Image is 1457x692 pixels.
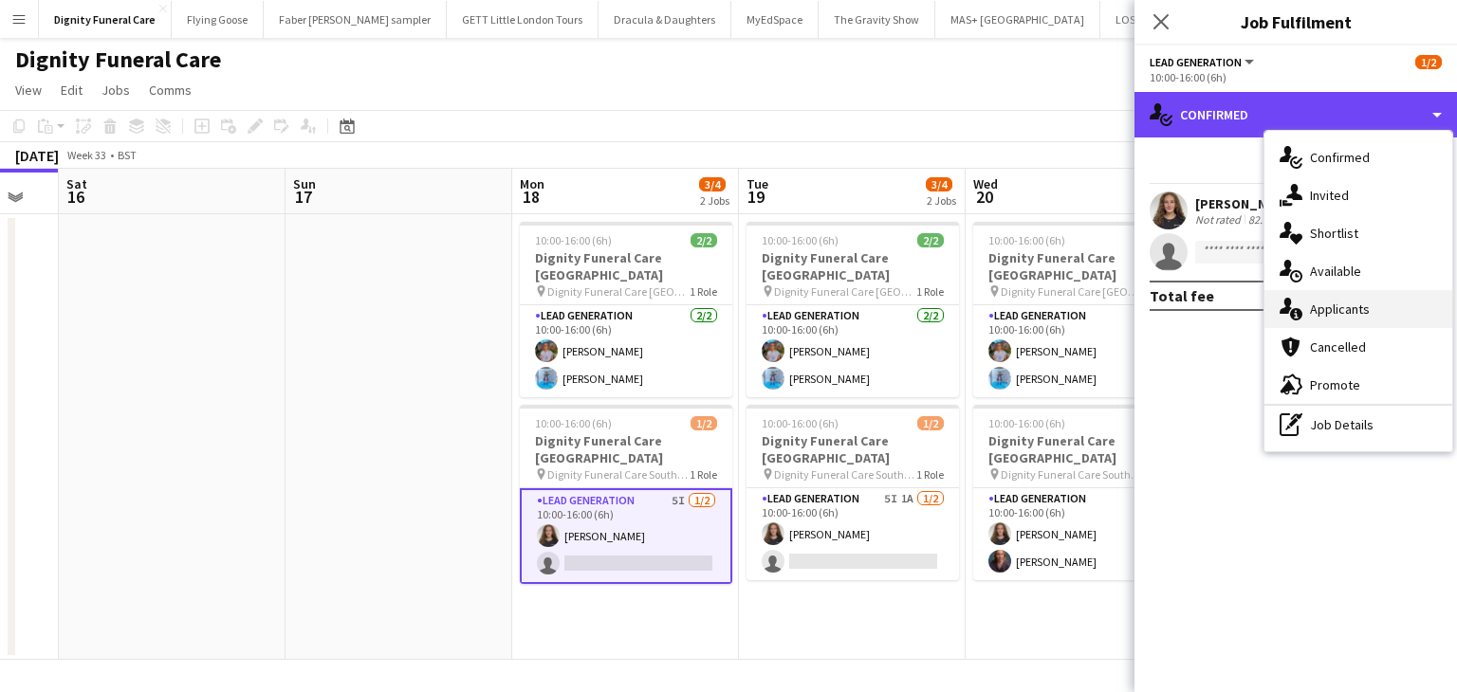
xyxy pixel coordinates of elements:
app-job-card: 10:00-16:00 (6h)1/2Dignity Funeral Care [GEOGRAPHIC_DATA] Dignity Funeral Care Southamption1 Role... [747,405,959,580]
a: Jobs [94,78,138,102]
span: 1 Role [916,467,944,482]
app-card-role: Lead Generation2/210:00-16:00 (6h)[PERSON_NAME][PERSON_NAME] [973,488,1186,580]
app-job-card: 10:00-16:00 (6h)2/2Dignity Funeral Care [GEOGRAPHIC_DATA] Dignity Funeral Care [GEOGRAPHIC_DATA]1... [747,222,959,397]
span: 2/2 [691,233,717,247]
h3: Dignity Funeral Care [GEOGRAPHIC_DATA] [520,249,732,283]
button: MyEdSpace [731,1,819,38]
h3: Dignity Funeral Care [GEOGRAPHIC_DATA] [973,249,1186,283]
span: 1 Role [690,467,717,482]
span: Dignity Funeral Care Southamption [547,467,690,482]
div: Confirmed [1134,92,1457,137]
div: Applicants [1264,290,1452,328]
div: Job Details [1264,406,1452,444]
span: 10:00-16:00 (6h) [762,233,839,247]
span: 3/4 [699,177,726,191]
div: [PERSON_NAME] [1195,195,1296,212]
span: Edit [61,82,83,99]
app-card-role: Lead Generation2/210:00-16:00 (6h)[PERSON_NAME][PERSON_NAME] [747,305,959,397]
h3: Dignity Funeral Care [GEOGRAPHIC_DATA] [747,249,959,283]
div: 82.7km [1245,212,1287,227]
div: Promote [1264,366,1452,404]
div: BST [118,148,137,162]
h3: Job Fulfilment [1134,9,1457,34]
button: Dignity Funeral Care [39,1,172,38]
span: 18 [517,186,544,208]
span: 3/4 [926,177,952,191]
div: 2 Jobs [927,193,956,208]
app-job-card: 10:00-16:00 (6h)2/2Dignity Funeral Care [GEOGRAPHIC_DATA] Dignity Funeral Care Southamption1 Role... [973,405,1186,580]
span: Dignity Funeral Care [GEOGRAPHIC_DATA] [547,284,690,299]
span: Wed [973,175,998,192]
span: Dignity Funeral Care Southamption [1001,467,1143,482]
span: 20 [970,186,998,208]
button: MAS+ [GEOGRAPHIC_DATA] [935,1,1100,38]
span: Dignity Funeral Care [GEOGRAPHIC_DATA] [774,284,916,299]
button: LOST [PERSON_NAME] 30K product trial [1100,1,1322,38]
a: Edit [53,78,90,102]
span: View [15,82,42,99]
app-job-card: 10:00-16:00 (6h)1/2Dignity Funeral Care [GEOGRAPHIC_DATA] Dignity Funeral Care Southamption1 Role... [520,405,732,584]
h3: Dignity Funeral Care [GEOGRAPHIC_DATA] [973,432,1186,466]
a: View [8,78,49,102]
span: 10:00-16:00 (6h) [535,416,612,430]
span: 1 Role [690,284,717,299]
span: 10:00-16:00 (6h) [535,233,612,247]
span: 2/2 [917,233,944,247]
span: 10:00-16:00 (6h) [988,416,1065,430]
div: [DATE] [15,146,59,165]
span: Dignity Funeral Care Southamption [774,467,916,482]
div: Total fee [1150,286,1214,305]
div: Shortlist [1264,214,1452,252]
span: 1/2 [917,416,944,430]
span: 10:00-16:00 (6h) [988,233,1065,247]
span: Mon [520,175,544,192]
app-card-role: Lead Generation5I1A1/210:00-16:00 (6h)[PERSON_NAME] [747,488,959,580]
span: Comms [149,82,192,99]
span: Lead Generation [1150,55,1242,69]
span: 1 Role [916,284,944,299]
span: Sat [66,175,87,192]
div: Cancelled [1264,328,1452,366]
button: Flying Goose [172,1,264,38]
h3: Dignity Funeral Care [GEOGRAPHIC_DATA] [520,432,732,466]
span: 17 [290,186,316,208]
span: 19 [744,186,768,208]
app-job-card: 10:00-16:00 (6h)2/2Dignity Funeral Care [GEOGRAPHIC_DATA] Dignity Funeral Care [GEOGRAPHIC_DATA]1... [973,222,1186,397]
app-card-role: Lead Generation5I1/210:00-16:00 (6h)[PERSON_NAME] [520,488,732,584]
a: Comms [141,78,199,102]
span: Sun [293,175,316,192]
h3: Dignity Funeral Care [GEOGRAPHIC_DATA] [747,432,959,466]
span: Dignity Funeral Care [GEOGRAPHIC_DATA] [1001,284,1143,299]
span: Week 33 [63,148,110,162]
button: Faber [PERSON_NAME] sampler [264,1,447,38]
app-card-role: Lead Generation2/210:00-16:00 (6h)[PERSON_NAME][PERSON_NAME] [520,305,732,397]
h1: Dignity Funeral Care [15,46,221,74]
button: Dracula & Daughters [599,1,731,38]
span: 1/2 [691,416,717,430]
button: The Gravity Show [819,1,935,38]
span: Tue [747,175,768,192]
div: Invited [1264,176,1452,214]
div: 10:00-16:00 (6h) [1150,70,1442,84]
span: 10:00-16:00 (6h) [762,416,839,430]
div: Available [1264,252,1452,290]
span: Jobs [101,82,130,99]
div: Not rated [1195,212,1245,227]
div: 2 Jobs [700,193,729,208]
button: GETT Little London Tours [447,1,599,38]
app-job-card: 10:00-16:00 (6h)2/2Dignity Funeral Care [GEOGRAPHIC_DATA] Dignity Funeral Care [GEOGRAPHIC_DATA]1... [520,222,732,397]
div: Confirmed [1264,138,1452,176]
span: 16 [64,186,87,208]
button: Lead Generation [1150,55,1257,69]
app-card-role: Lead Generation2/210:00-16:00 (6h)[PERSON_NAME][PERSON_NAME] [973,305,1186,397]
span: 1/2 [1415,55,1442,69]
